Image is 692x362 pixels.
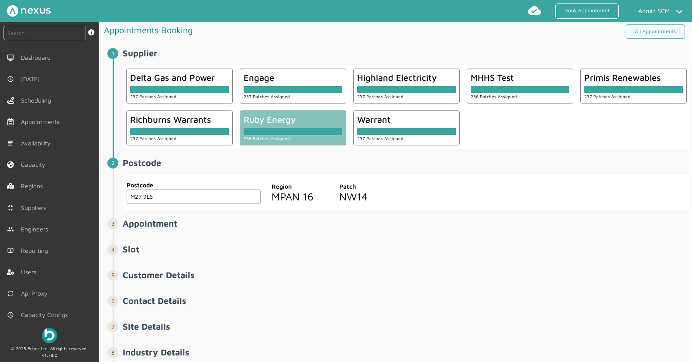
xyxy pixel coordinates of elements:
img: appointments-left-menu.svg [7,118,14,125]
small: 237 Patches Assigned [584,94,630,99]
h2: Supplier ️️️ [123,48,690,58]
h2: Appointment ️️️ [123,218,690,228]
span: MPAN 16 [272,190,313,203]
input: Search by: Ref, PostCode, MPAN, MPRN, Account, Customer [3,26,86,40]
small: 237 Patches Assigned [130,136,176,141]
div: MHHS Test [471,72,569,83]
img: md-repeat.svg [7,290,14,297]
span: Scheduling [21,97,55,104]
small: 237 Patches Assigned [357,94,403,99]
span: Reporting [21,247,52,254]
span: Capacity [21,161,49,168]
small: 236 Patches Assigned [244,136,290,141]
img: md-cloud-done.svg [527,3,541,17]
small: 236 Patches Assigned [471,94,517,99]
small: 237 Patches Assigned [357,136,403,141]
h2: Contact Details [123,296,690,306]
img: md-list.svg [7,140,14,147]
h2: Site Details [123,321,690,331]
img: md-book.svg [7,247,14,254]
span: NW14 [339,190,368,203]
span: Dashboard [21,54,54,61]
div: Ruby Energy [244,114,342,124]
label: Postcode [127,180,261,190]
img: capacity-left-menu.svg [7,161,14,168]
div: Warrant [357,114,456,124]
span: Users [21,269,40,276]
a: Book Appointment [555,3,619,19]
div: Highland Electricity [357,72,456,83]
div: Delta Gas and Power [130,72,229,83]
a: All Appointments [626,24,685,39]
h2: Industry Details [123,347,690,357]
img: regions.left-menu.svg [7,183,14,190]
img: md-time.svg [7,76,14,83]
label: Patch [339,182,399,191]
img: Beboc Logo [42,328,57,343]
span: Capacity Configs [21,311,71,318]
small: 237 Patches Assigned [244,94,290,99]
img: md-people.svg [7,226,14,233]
img: scheduling-left-menu.svg [7,97,14,104]
span: [DATE] [21,76,43,83]
h1: Appointments Booking [104,21,397,39]
h2: Customer Details ️️️ [123,270,690,280]
div: Engage [244,72,342,83]
span: Availability [21,140,54,147]
span: Regions [21,183,46,190]
img: user-left-menu.svg [7,269,14,276]
span: Suppliers [21,204,49,211]
div: Primis Renewables [584,72,683,83]
div: Richburns Warrants [130,114,229,124]
img: md-desktop.svg [7,54,14,61]
img: Nexus [7,5,51,17]
label: Region [272,182,332,191]
h2: Slot ️️️ [123,244,690,254]
small: 237 Patches Assigned [130,94,176,99]
img: md-time.svg [7,311,14,318]
span: Api Proxy [21,290,51,297]
img: md-contract.svg [7,204,14,211]
h2: Postcode ️️️ [123,158,690,168]
span: Appointments [21,118,63,125]
span: Engineers [21,226,52,233]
